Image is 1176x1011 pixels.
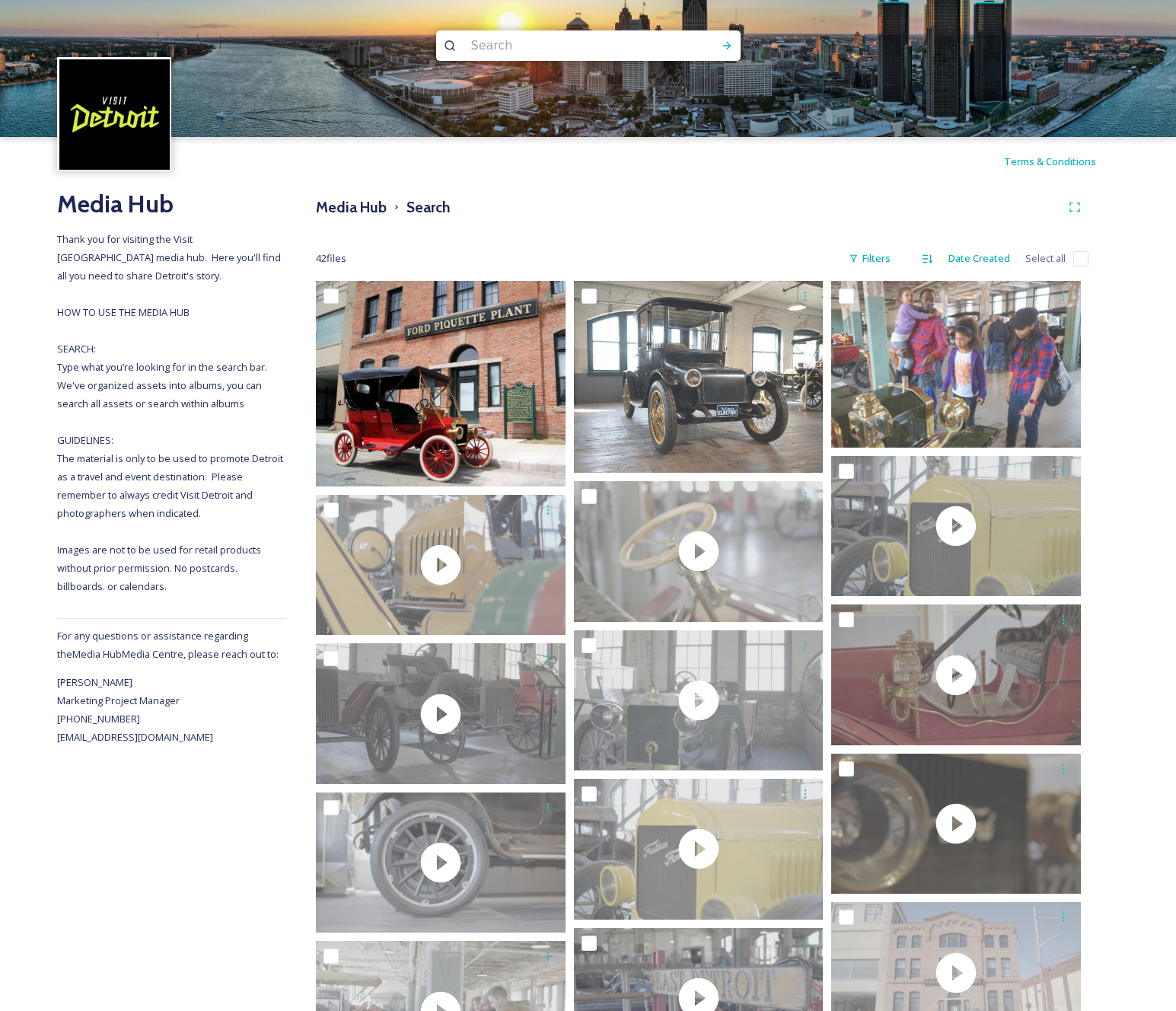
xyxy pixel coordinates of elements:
[1004,155,1096,168] span: Terms & Conditions
[57,675,213,744] span: [PERSON_NAME] Marketing Project Manager [PHONE_NUMBER] [EMAIL_ADDRESS][DOMAIN_NAME]
[316,281,566,486] img: 1909 T parked in front of Piquette, small.jpg
[831,456,1081,597] img: thumbnail
[316,495,566,636] img: thumbnail
[316,196,387,218] h3: Media Hub
[831,281,1081,448] img: Open House.JPG
[57,232,285,593] span: Thank you for visiting the Visit [GEOGRAPHIC_DATA] media hub. Here you'll find all you need to sh...
[841,244,898,273] div: Filters
[316,251,346,266] span: 42 file s
[574,281,824,473] img: 1918 Detroit Electric.jpg
[57,629,279,661] span: For any questions or assistance regarding the Media Hub Media Centre, please reach out to:
[464,29,672,62] input: Search
[406,196,450,218] h3: Search
[831,754,1081,895] img: thumbnail
[57,186,285,222] h2: Media Hub
[574,630,824,771] img: thumbnail
[941,244,1018,273] div: Date Created
[59,59,170,170] img: VISIT%20DETROIT%20LOGO%20-%20BLACK%20BACKGROUND.png
[574,779,824,920] img: thumbnail
[574,481,824,622] img: thumbnail
[1004,152,1119,171] a: Terms & Conditions
[316,793,566,933] img: thumbnail
[831,604,1081,745] img: thumbnail
[316,643,566,784] img: thumbnail
[1025,251,1066,266] span: Select all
